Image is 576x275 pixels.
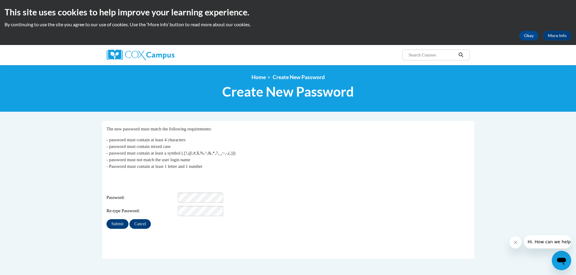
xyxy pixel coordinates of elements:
[107,50,222,60] a: Cox Campus
[129,219,151,229] input: Cancel
[509,236,522,248] iframe: Close message
[552,251,571,270] iframe: Button to launch messaging window
[106,219,128,229] input: Submit
[4,4,49,9] span: Hi. How can we help?
[543,31,571,40] a: More Info
[252,74,266,80] a: Home
[106,126,212,131] span: The new password must match the following requirements:
[273,74,325,80] span: Create New Password
[106,137,235,169] span: - password must contain at least 4 characters - password must contain mixed case - password must ...
[519,31,539,40] button: Okay
[222,84,354,100] span: Create New Password
[408,51,456,59] input: Search Courses
[5,6,571,18] h2: This site uses cookies to help improve your learning experience.
[456,51,465,59] button: Search
[5,21,571,28] p: By continuing to use the site you agree to our use of cookies. Use the ‘More info’ button to read...
[524,235,571,248] iframe: Message from company
[106,194,177,201] span: Password:
[107,50,174,60] img: Cox Campus
[106,208,177,214] span: Re-type Password:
